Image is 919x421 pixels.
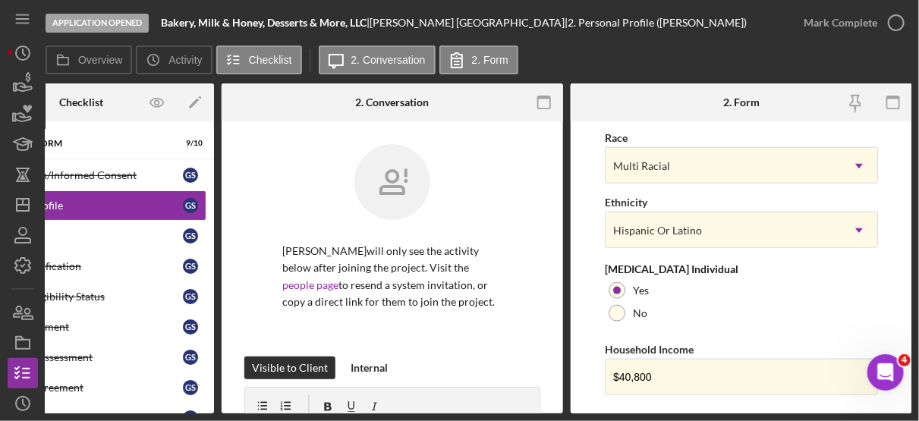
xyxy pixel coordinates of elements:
button: Overview [46,46,132,74]
div: Multi Racial [613,160,670,172]
label: Checklist [249,54,292,66]
div: [PERSON_NAME] [GEOGRAPHIC_DATA] | [370,17,568,29]
div: Internal [351,357,388,379]
button: 2. Form [439,46,518,74]
div: Visible to Client [252,357,328,379]
b: Bakery, Milk & Honey, Desserts & More, LLC [161,16,367,29]
button: Internal [343,357,395,379]
div: G S [183,319,198,335]
div: | [161,17,370,29]
label: 2. Form [472,54,508,66]
div: Application Opened [46,14,149,33]
button: Visible to Client [244,357,335,379]
iframe: Intercom live chat [867,354,904,391]
button: 2. Conversation [319,46,436,74]
div: 2. Conversation [356,96,430,108]
a: people page [282,278,338,291]
div: Hispanic Or Latino [613,225,702,237]
button: Activity [136,46,212,74]
p: [PERSON_NAME] will only see the activity below after joining the project. Visit the to resend a s... [282,243,502,311]
div: 2. Personal Profile ([PERSON_NAME]) [568,17,747,29]
div: 2. Form [723,96,760,108]
div: G S [183,380,198,395]
label: 2. Conversation [351,54,426,66]
div: G S [183,168,198,183]
div: G S [183,228,198,243]
span: 4 [899,354,911,366]
label: Overview [78,54,122,66]
label: Activity [168,54,202,66]
label: Household Income [605,343,694,356]
div: G S [183,259,198,274]
label: No [633,307,647,319]
div: 9 / 10 [175,139,203,148]
button: Checklist [216,46,302,74]
div: G S [183,289,198,304]
div: [MEDICAL_DATA] Individual [605,263,878,275]
label: Yes [633,284,649,297]
div: Checklist [59,96,103,108]
div: Mark Complete [804,8,877,38]
div: G S [183,198,198,213]
div: G S [183,350,198,365]
button: Mark Complete [788,8,911,38]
